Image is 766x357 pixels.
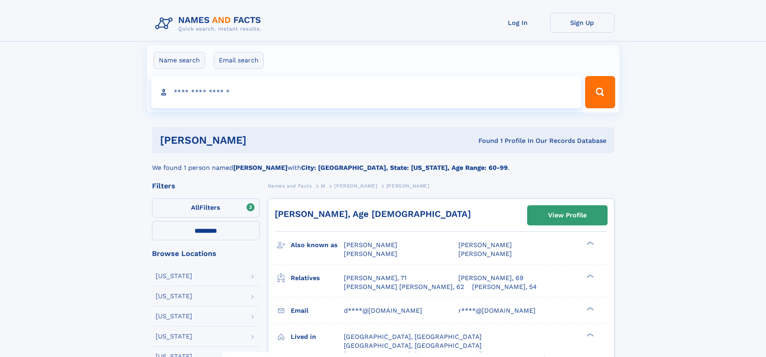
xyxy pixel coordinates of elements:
[152,250,260,257] div: Browse Locations
[344,250,397,258] span: [PERSON_NAME]
[151,76,582,108] input: search input
[486,13,550,33] a: Log In
[152,153,614,173] div: We found 1 person named with .
[362,136,606,145] div: Found 1 Profile In Our Records Database
[344,342,482,349] span: [GEOGRAPHIC_DATA], [GEOGRAPHIC_DATA]
[291,271,344,285] h3: Relatives
[152,13,268,35] img: Logo Names and Facts
[334,183,377,189] span: [PERSON_NAME]
[291,304,344,318] h3: Email
[152,182,260,190] div: Filters
[458,274,524,283] a: [PERSON_NAME], 69
[550,13,614,33] a: Sign Up
[156,333,192,340] div: [US_STATE]
[214,52,264,69] label: Email search
[233,164,288,171] b: [PERSON_NAME]
[548,206,587,225] div: View Profile
[301,164,508,171] b: City: [GEOGRAPHIC_DATA], State: [US_STATE], Age Range: 60-99
[458,250,512,258] span: [PERSON_NAME]
[156,313,192,320] div: [US_STATE]
[156,293,192,299] div: [US_STATE]
[321,183,325,189] span: M
[160,135,363,145] h1: [PERSON_NAME]
[268,181,312,191] a: Names and Facts
[344,241,397,249] span: [PERSON_NAME]
[528,206,607,225] a: View Profile
[344,283,464,291] a: [PERSON_NAME] [PERSON_NAME], 62
[152,198,260,218] label: Filters
[344,274,407,283] a: [PERSON_NAME], 71
[472,283,537,291] a: [PERSON_NAME], 54
[458,241,512,249] span: [PERSON_NAME]
[191,204,199,211] span: All
[156,273,192,279] div: [US_STATE]
[334,181,377,191] a: [PERSON_NAME]
[291,330,344,344] h3: Lived in
[585,76,615,108] button: Search Button
[321,181,325,191] a: M
[386,183,429,189] span: [PERSON_NAME]
[585,332,594,337] div: ❯
[585,306,594,311] div: ❯
[275,209,471,219] a: [PERSON_NAME], Age [DEMOGRAPHIC_DATA]
[154,52,205,69] label: Name search
[344,333,482,340] span: [GEOGRAPHIC_DATA], [GEOGRAPHIC_DATA]
[585,273,594,279] div: ❯
[291,238,344,252] h3: Also known as
[585,241,594,246] div: ❯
